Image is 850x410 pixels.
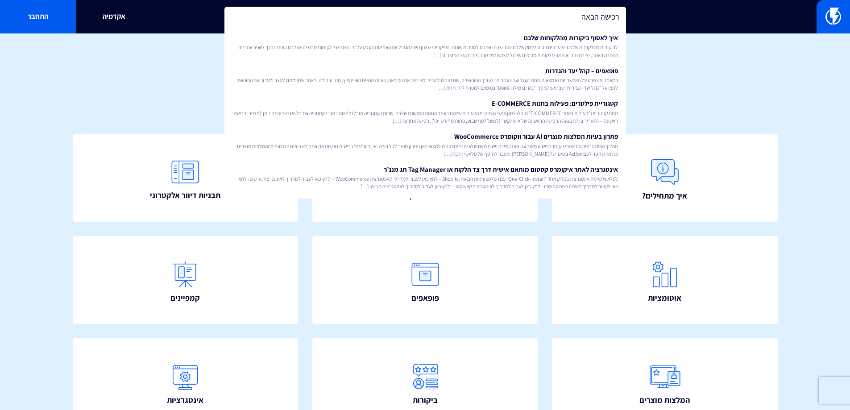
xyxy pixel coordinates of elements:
[232,142,618,157] span: תהליך האינטגרציה עם אתרי ווקומרס פשוט מאוד עם זאת במידה ויש חלקים שלא עובדים תוכלו למצוא כאן פתרו...
[229,29,622,62] a: איך לאסוף ביקורות מהלקוחות שלכםלביקורות מהלקוחות שלכם יש ערכים רבים לעסק שלכם והם ישרתו אתכם למטר...
[413,394,438,406] span: ביקורות
[229,161,622,194] a: אינטגרציה לאתר איקומרס קסטום מותאם אישית דרך צד הלקוח או Tag Manager תג מנג’רלפלאשי קיימת אינטגרצ...
[552,236,778,324] a: אוטומציות
[232,175,618,190] span: לפלאשי קיימת אינטגרציה בקליק אחד “One-Click-Install” עם הפלטפורמות הבאות: Shopify – לחץ כאן לעבור...
[411,292,439,304] span: פופאפים
[552,134,778,222] a: איך מתחילים?
[167,394,203,406] span: אינטגרציות
[232,43,618,58] span: לביקורות מהלקוחות שלכם יש ערכים רבים לעסק שלכם והם ישרתו אתכם למטרות שונות, העיקריות שבהן היא להג...
[13,47,837,65] h1: איך אפשר לעזור?
[232,76,618,91] span: במאמר זה נפרט על האפשרויות הנמצאות תחת “קהל יעד והגדרות” בעורך הפופאפים, שם תוכלו להגדיר מי יראה ...
[73,134,299,222] a: תבניות דיוור אלקטרוני
[312,236,538,324] a: פופאפים
[73,236,299,324] a: קמפיינים
[229,128,622,161] a: פתרון בעיות המלצות מוצרים AI עבור ווקומרס WooCommerceתהליך האינטגרציה עם אתרי ווקומרס פשוט מאוד ע...
[150,190,220,201] span: תבניות דיוור אלקטרוני
[642,190,687,202] span: איך מתחילים?
[229,95,622,128] a: קטגוריית פילטרים: פעילות בחנות E-COMMERCEתחת קטגוריית “פעילות באתר E-COMMERCE” תוכלו לסנן אנשי קש...
[170,292,200,304] span: קמפיינים
[648,292,681,304] span: אוטומציות
[232,109,618,124] span: תחת קטגוריית “פעילות באתר E-COMMERCE” תוכלו לסנן אנשי קשר ע”פ הפעילות שלהם באתר החנות המקוונת שלכ...
[639,394,690,406] span: המלצות מוצרים
[224,7,626,27] input: חיפוש מהיר...
[229,62,622,95] a: פופאפים – קהל יעד והגדרותבמאמר זה נפרט על האפשרויות הנמצאות תחת “קהל יעד והגדרות” בעורך הפופאפים,...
